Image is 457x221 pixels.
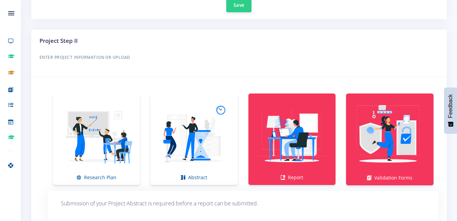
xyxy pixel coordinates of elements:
span: Feedback [447,94,454,118]
img: Research Plan [58,98,134,174]
a: Validation Forms [346,93,434,185]
p: Submission of your Project Abstract is required before a report can be submitted. [61,199,425,208]
img: Report [254,98,330,174]
a: Abstract [150,93,238,185]
a: Research Plan [53,93,140,185]
img: Abstract [156,98,232,174]
button: Feedback - Show survey [444,87,457,134]
h6: Enter Project Information or Upload [39,53,439,62]
h3: Project Step II [39,36,439,45]
a: Report [248,93,336,185]
img: Validation Forms [352,98,428,174]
